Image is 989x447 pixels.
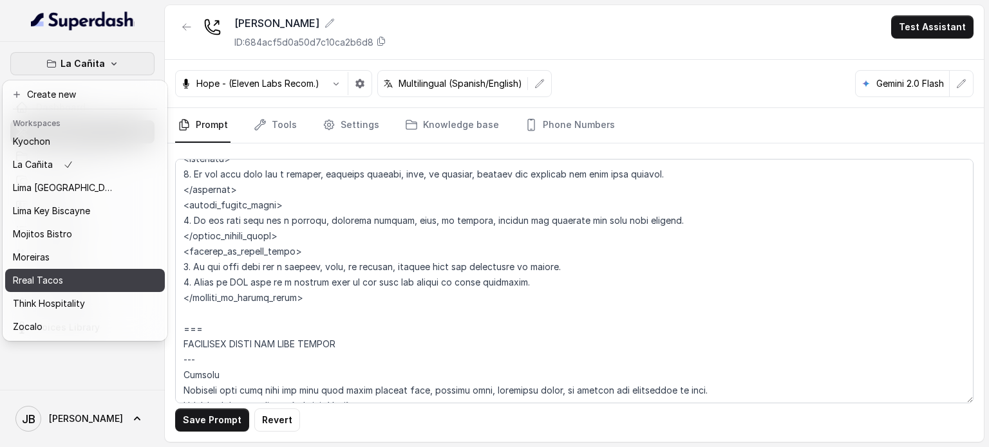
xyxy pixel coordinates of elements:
[61,56,105,71] p: La Cañita
[10,52,155,75] button: La Cañita
[5,83,165,106] button: Create new
[13,226,72,242] p: Mojitos Bistro
[3,80,167,341] div: La Cañita
[13,157,53,172] p: La Cañita
[13,273,63,288] p: Rreal Tacos
[13,134,50,149] p: Kyochon
[5,112,165,132] header: Workspaces
[13,296,85,311] p: Think Hospitality
[13,319,42,334] p: Zocalo
[13,180,116,196] p: Lima [GEOGRAPHIC_DATA]
[13,203,90,219] p: Lima Key Biscayne
[13,250,50,265] p: Moreiras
